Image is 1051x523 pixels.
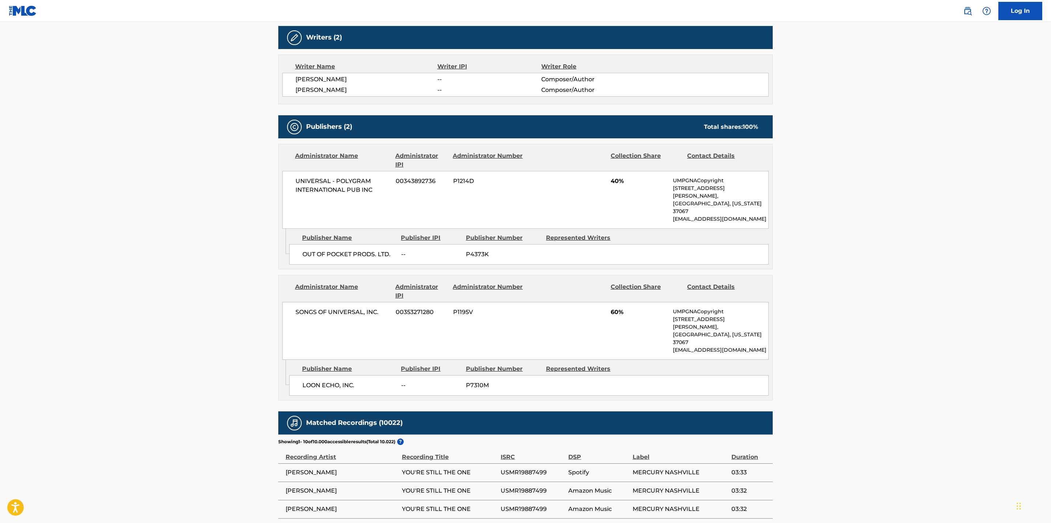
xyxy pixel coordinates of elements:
span: USMR19887499 [501,486,565,495]
div: Administrator IPI [395,283,447,300]
span: P1195V [453,308,524,317]
h5: Writers (2) [306,33,342,42]
span: Amazon Music [568,486,629,495]
img: MLC Logo [9,5,37,16]
div: Publisher Name [302,234,395,242]
p: [GEOGRAPHIC_DATA], [US_STATE] 37067 [673,331,768,346]
span: [PERSON_NAME] [295,86,437,94]
div: Collection Share [611,152,682,169]
div: Help [979,4,994,18]
span: [PERSON_NAME] [295,75,437,84]
div: Collection Share [611,283,682,300]
p: Showing 1 - 10 of 10.000 accessible results (Total 10.022 ) [278,438,395,445]
div: Represented Writers [546,365,621,373]
div: Widget chat [1014,488,1051,523]
div: Administrator IPI [395,152,447,169]
span: UNIVERSAL - POLYGRAM INTERNATIONAL PUB INC [295,177,390,194]
img: Matched Recordings [290,419,299,427]
span: [PERSON_NAME] [286,468,398,477]
span: Composer/Author [541,86,636,94]
span: USMR19887499 [501,468,565,477]
a: Log In [998,2,1042,20]
h5: Matched Recordings (10022) [306,419,403,427]
div: DSP [568,445,629,462]
a: Public Search [960,4,975,18]
div: Publisher Name [302,365,395,373]
p: UMPGNACopyright [673,308,768,315]
span: -- [401,250,460,259]
span: [PERSON_NAME] [286,505,398,513]
div: Writer Role [541,62,636,71]
div: Administrator Name [295,283,390,300]
iframe: Chat Widget [1014,488,1051,523]
span: YOU'RE STILL THE ONE [402,505,497,513]
div: Publisher Number [466,234,540,242]
div: Label [633,445,728,462]
img: Publishers [290,123,299,131]
span: [PERSON_NAME] [286,486,398,495]
span: Composer/Author [541,75,636,84]
div: Contact Details [687,152,758,169]
span: SONGS OF UNIVERSAL, INC. [295,308,390,317]
span: MERCURY NASHVILLE [633,505,728,513]
div: Recording Artist [286,445,398,462]
div: Recording Title [402,445,497,462]
div: Represented Writers [546,234,621,242]
p: [EMAIL_ADDRESS][DOMAIN_NAME] [673,215,768,223]
p: [STREET_ADDRESS][PERSON_NAME], [673,315,768,331]
span: MERCURY NASHVILLE [633,468,728,477]
span: MERCURY NASHVILLE [633,486,728,495]
div: Trascina [1017,495,1021,517]
h5: Publishers (2) [306,123,352,131]
span: 00353271280 [396,308,448,317]
span: P1214D [453,177,524,186]
div: ISRC [501,445,565,462]
span: 40% [611,177,667,186]
span: YOU'RE STILL THE ONE [402,468,497,477]
div: Publisher Number [466,365,540,373]
div: Administrator Name [295,152,390,169]
p: [EMAIL_ADDRESS][DOMAIN_NAME] [673,346,768,354]
span: 03:32 [731,505,769,513]
div: Administrator Number [453,283,524,300]
span: -- [437,86,541,94]
span: LOON ECHO, INC. [302,381,396,390]
img: help [982,7,991,15]
span: Spotify [568,468,629,477]
span: 03:33 [731,468,769,477]
div: Contact Details [687,283,758,300]
div: Publisher IPI [401,234,460,242]
span: USMR19887499 [501,505,565,513]
p: UMPGNACopyright [673,177,768,184]
p: [STREET_ADDRESS][PERSON_NAME], [673,184,768,200]
span: Amazon Music [568,505,629,513]
span: -- [437,75,541,84]
span: 03:32 [731,486,769,495]
p: [GEOGRAPHIC_DATA], [US_STATE] 37067 [673,200,768,215]
div: Writer Name [295,62,437,71]
span: 100 % [743,123,758,130]
span: -- [401,381,460,390]
span: ? [397,438,404,445]
span: 00343892736 [396,177,448,186]
div: Administrator Number [453,152,524,169]
img: search [963,7,972,15]
img: Writers [290,33,299,42]
span: YOU'RE STILL THE ONE [402,486,497,495]
span: 60% [611,308,667,317]
span: P7310M [466,381,540,390]
span: P4373K [466,250,540,259]
div: Publisher IPI [401,365,460,373]
span: OUT OF POCKET PRODS. LTD. [302,250,396,259]
div: Total shares: [704,123,758,131]
div: Writer IPI [437,62,542,71]
div: Duration [731,445,769,462]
